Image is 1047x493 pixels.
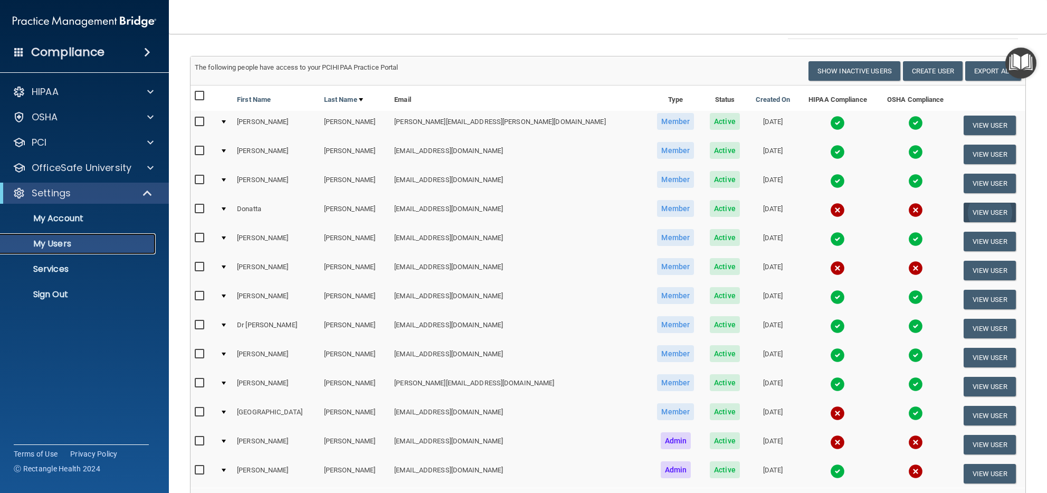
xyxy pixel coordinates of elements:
button: View User [964,406,1016,425]
button: View User [964,145,1016,164]
button: View User [964,203,1016,222]
td: Donatta [233,198,320,227]
td: [DATE] [747,227,798,256]
td: [PERSON_NAME] [320,227,391,256]
img: tick.e7d51cea.svg [830,232,845,246]
p: My Users [7,239,151,249]
button: View User [964,116,1016,135]
span: Member [657,374,694,391]
span: Active [710,142,740,159]
td: [PERSON_NAME] [233,430,320,459]
img: tick.e7d51cea.svg [830,348,845,363]
span: Member [657,316,694,333]
img: cross.ca9f0e7f.svg [830,203,845,217]
p: OfficeSafe University [32,162,131,174]
span: Member [657,345,694,362]
span: Active [710,200,740,217]
img: cross.ca9f0e7f.svg [830,435,845,450]
span: Member [657,287,694,304]
a: HIPAA [13,86,154,98]
td: [PERSON_NAME] [233,256,320,285]
th: OSHA Compliance [877,86,954,111]
td: Dr [PERSON_NAME] [233,314,320,343]
td: [PERSON_NAME] [320,111,391,140]
span: Member [657,113,694,130]
td: [DATE] [747,285,798,314]
span: Active [710,432,740,449]
td: [EMAIL_ADDRESS][DOMAIN_NAME] [390,198,649,227]
td: [PERSON_NAME] [320,256,391,285]
p: Sign Out [7,289,151,300]
img: tick.e7d51cea.svg [908,290,923,305]
span: Member [657,258,694,275]
span: Active [710,461,740,478]
span: Member [657,229,694,246]
img: tick.e7d51cea.svg [830,464,845,479]
img: tick.e7d51cea.svg [908,348,923,363]
button: View User [964,319,1016,338]
td: [EMAIL_ADDRESS][DOMAIN_NAME] [390,227,649,256]
img: cross.ca9f0e7f.svg [908,435,923,450]
td: [PERSON_NAME] [320,459,391,488]
img: tick.e7d51cea.svg [908,319,923,334]
span: Active [710,374,740,391]
img: tick.e7d51cea.svg [908,377,923,392]
img: tick.e7d51cea.svg [908,232,923,246]
button: Create User [903,61,963,81]
td: [PERSON_NAME] [233,343,320,372]
td: [EMAIL_ADDRESS][DOMAIN_NAME] [390,343,649,372]
a: Export All [965,61,1021,81]
button: View User [964,174,1016,193]
td: [DATE] [747,314,798,343]
span: Admin [661,461,691,478]
img: cross.ca9f0e7f.svg [908,464,923,479]
th: Email [390,86,649,111]
iframe: Drift Widget Chat Controller [994,420,1034,460]
a: Settings [13,187,153,200]
a: OfficeSafe University [13,162,154,174]
td: [PERSON_NAME] [233,227,320,256]
p: Services [7,264,151,274]
h4: Compliance [31,45,104,60]
a: Last Name [324,93,363,106]
img: cross.ca9f0e7f.svg [830,261,845,276]
td: [PERSON_NAME] [233,140,320,169]
p: PCI [32,136,46,149]
td: [EMAIL_ADDRESS][DOMAIN_NAME] [390,430,649,459]
button: Open Resource Center [1005,48,1036,79]
td: [PERSON_NAME] [233,372,320,401]
p: My Account [7,213,151,224]
span: Active [710,113,740,130]
span: Active [710,287,740,304]
td: [PERSON_NAME] [320,314,391,343]
a: OSHA [13,111,154,124]
p: OSHA [32,111,58,124]
img: tick.e7d51cea.svg [908,145,923,159]
td: [PERSON_NAME] [320,198,391,227]
td: [PERSON_NAME] [320,169,391,198]
p: HIPAA [32,86,59,98]
img: PMB logo [13,11,156,32]
span: Active [710,229,740,246]
span: Active [710,316,740,333]
td: [PERSON_NAME] [233,111,320,140]
td: [PERSON_NAME] [233,285,320,314]
img: tick.e7d51cea.svg [830,290,845,305]
span: Member [657,403,694,420]
td: [PERSON_NAME] [233,169,320,198]
td: [PERSON_NAME][EMAIL_ADDRESS][PERSON_NAME][DOMAIN_NAME] [390,111,649,140]
img: tick.e7d51cea.svg [830,319,845,334]
span: Admin [661,432,691,449]
td: [EMAIL_ADDRESS][DOMAIN_NAME] [390,314,649,343]
td: [DATE] [747,372,798,401]
td: [DATE] [747,401,798,430]
span: Member [657,142,694,159]
td: [DATE] [747,111,798,140]
td: [DATE] [747,343,798,372]
img: tick.e7d51cea.svg [830,377,845,392]
img: cross.ca9f0e7f.svg [908,261,923,276]
button: View User [964,464,1016,483]
button: View User [964,232,1016,251]
td: [DATE] [747,430,798,459]
span: Active [710,345,740,362]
